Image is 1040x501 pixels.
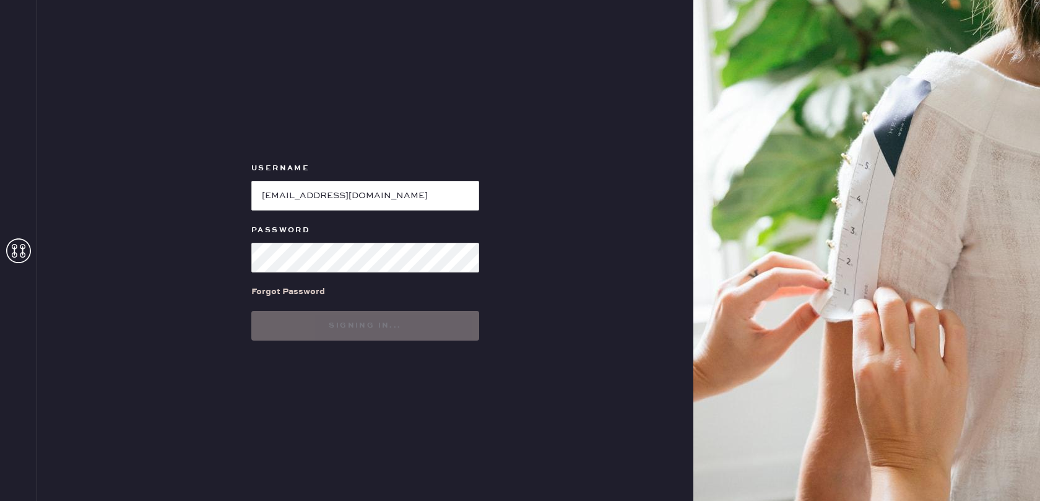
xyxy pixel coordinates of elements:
[251,285,325,298] div: Forgot Password
[251,223,479,238] label: Password
[251,161,479,176] label: Username
[251,272,325,311] a: Forgot Password
[251,311,479,341] button: Signing in...
[251,181,479,211] input: e.g. john@doe.com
